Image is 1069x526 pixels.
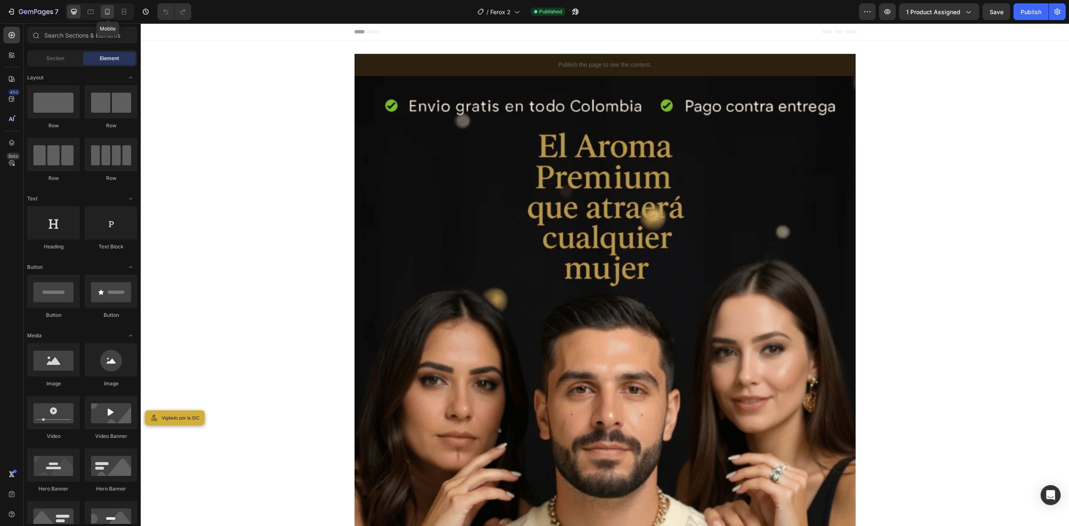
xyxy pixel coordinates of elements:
input: Search Sections & Elements [27,27,137,43]
button: Publish [1013,3,1049,20]
div: Undo/Redo [157,3,191,20]
span: Vigilado por la SIC [21,391,59,398]
span: Published [539,8,562,15]
div: Heading [27,243,80,250]
div: Beta [6,153,20,159]
div: Row [85,122,137,129]
div: Video Banner [85,432,137,440]
button: Save [983,3,1010,20]
span: Toggle open [124,192,137,205]
button: 7 [3,3,62,20]
span: Layout [27,74,43,81]
span: Media [27,332,42,339]
span: Button [27,263,43,271]
div: 450 [8,89,20,96]
p: 7 [55,7,58,17]
span: Ferox 2 [490,8,511,16]
span: / [486,8,489,16]
div: Text Block [85,243,137,250]
div: Open Intercom Messenger [1041,485,1061,505]
div: Row [27,174,80,182]
div: Image [27,380,80,387]
div: Row [27,122,80,129]
span: 1 product assigned [906,8,960,16]
iframe: Design area [141,23,1069,526]
span: Element [100,55,119,62]
div: Image [85,380,137,387]
button: 1 product assigned [899,3,979,20]
span: Section [46,55,64,62]
span: Toggle open [124,71,137,84]
div: Video [27,432,80,440]
div: Hero Banner [85,485,137,493]
img: Vigilado por la Superintendencia de Industria y Comercio [9,390,18,399]
div: Button [85,311,137,319]
span: Toggle open [124,329,137,342]
span: Save [990,8,1003,15]
div: Hero Banner [27,485,80,493]
div: Row [85,174,137,182]
div: Publish [1021,8,1041,16]
span: Toggle open [124,260,137,274]
div: Button [27,311,80,319]
span: Text [27,195,38,202]
p: Publish the page to see the content. [214,37,715,46]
